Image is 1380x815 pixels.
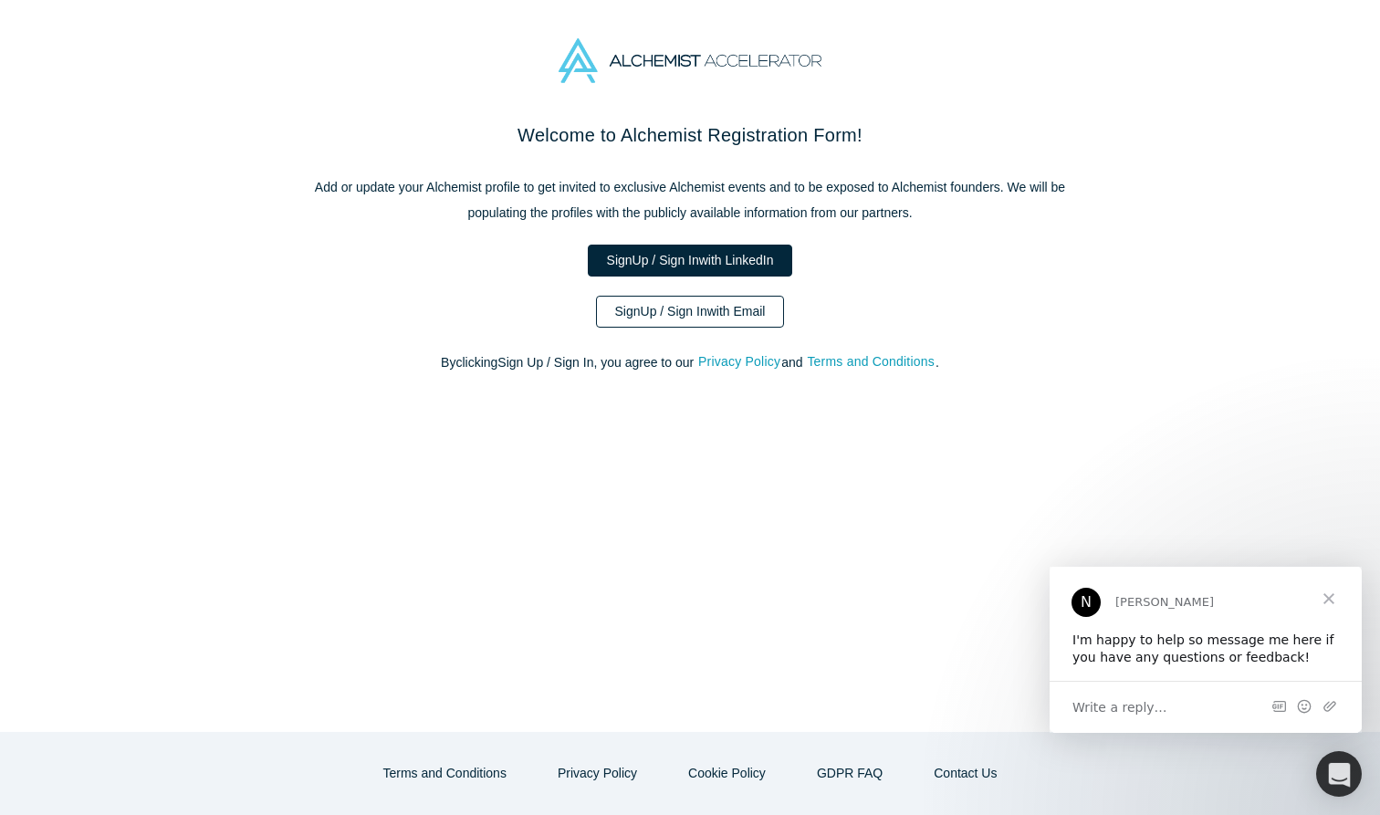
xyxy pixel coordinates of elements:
h2: Welcome to Alchemist Registration Form! [307,121,1073,149]
p: By clicking Sign Up / Sign In , you agree to our and . [307,353,1073,372]
a: GDPR FAQ [798,758,902,789]
button: Privacy Policy [538,758,656,789]
button: Privacy Policy [697,351,781,372]
p: Add or update your Alchemist profile to get invited to exclusive Alchemist events and to be expos... [307,174,1073,225]
div: I'm happy to help so message me here if you have any questions or feedback! [23,65,289,100]
iframe: Intercom live chat message [1050,567,1362,733]
button: Terms and Conditions [806,351,936,372]
img: Alchemist Accelerator Logo [559,38,821,83]
button: Terms and Conditions [364,758,526,789]
button: Cookie Policy [669,758,785,789]
a: SignUp / Sign Inwith Email [596,296,785,328]
span: Write a reply… [23,129,118,152]
a: SignUp / Sign Inwith LinkedIn [588,245,793,277]
button: Contact Us [915,758,1016,789]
